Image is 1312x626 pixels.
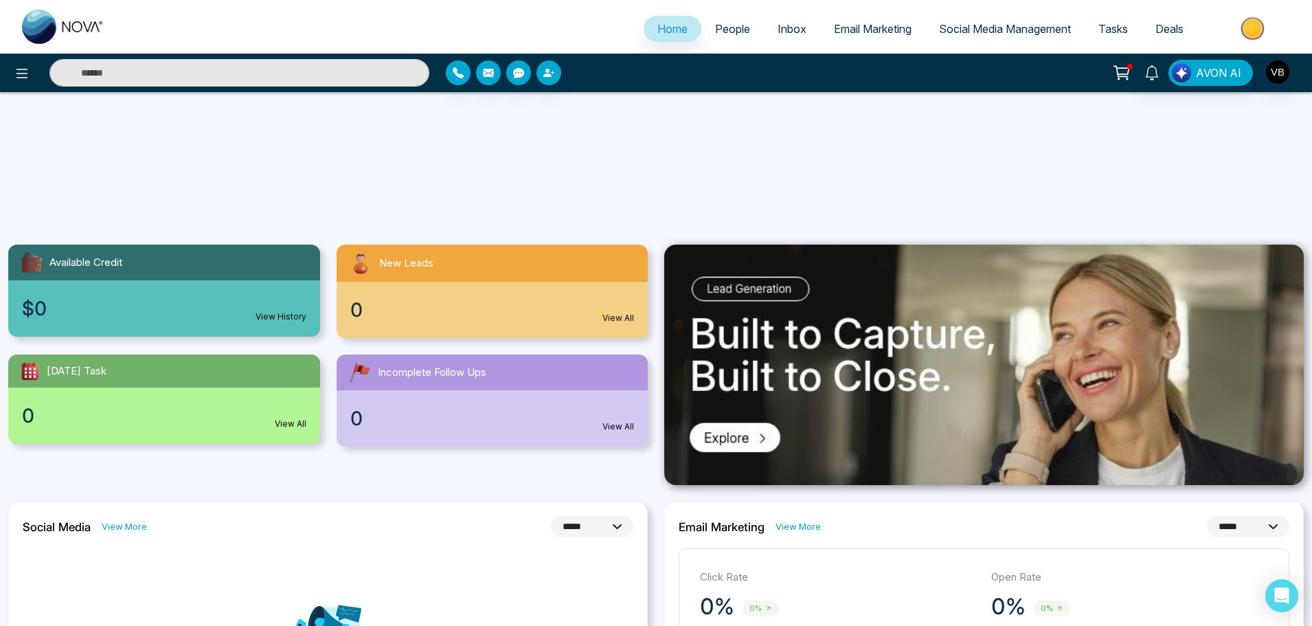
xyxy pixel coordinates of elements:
span: Deals [1155,22,1184,36]
span: Home [657,22,688,36]
img: todayTask.svg [19,360,41,382]
span: 0 [350,404,363,433]
span: $0 [22,294,47,323]
p: Click Rate [700,570,977,585]
span: Tasks [1098,22,1128,36]
a: Email Marketing [820,16,925,42]
a: View All [275,418,306,430]
img: newLeads.svg [348,250,374,276]
span: Available Credit [49,255,122,271]
a: Tasks [1085,16,1142,42]
h2: Social Media [23,520,91,534]
img: followUps.svg [348,360,372,385]
span: Social Media Management [939,22,1071,36]
span: 0% [743,601,779,616]
span: 0% [1034,601,1070,616]
a: Deals [1142,16,1197,42]
img: Nova CRM Logo [22,10,104,44]
a: View More [102,520,147,533]
span: Inbox [778,22,806,36]
a: Social Media Management [925,16,1085,42]
span: [DATE] Task [47,364,106,379]
button: AVON AI [1168,60,1253,86]
a: Incomplete Follow Ups0View All [328,355,657,447]
a: New Leads0View All [328,245,657,338]
p: 0% [700,593,734,621]
img: . [664,245,1304,485]
a: View All [602,312,634,324]
div: Open Intercom Messenger [1265,579,1298,612]
a: Inbox [764,16,820,42]
img: availableCredit.svg [19,250,44,275]
img: Lead Flow [1172,63,1191,82]
span: Email Marketing [834,22,912,36]
p: 0% [991,593,1026,621]
span: People [715,22,750,36]
img: User Avatar [1266,60,1289,84]
span: 0 [22,401,34,430]
p: Open Rate [991,570,1269,585]
h2: Email Marketing [679,520,765,534]
a: View History [256,311,306,323]
a: Home [644,16,701,42]
span: AVON AI [1196,65,1241,81]
span: New Leads [379,256,433,271]
span: 0 [350,295,363,324]
a: View All [602,421,634,433]
a: View More [776,520,821,533]
img: Market-place.gif [1204,13,1304,44]
span: Incomplete Follow Ups [378,365,486,381]
a: People [701,16,764,42]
